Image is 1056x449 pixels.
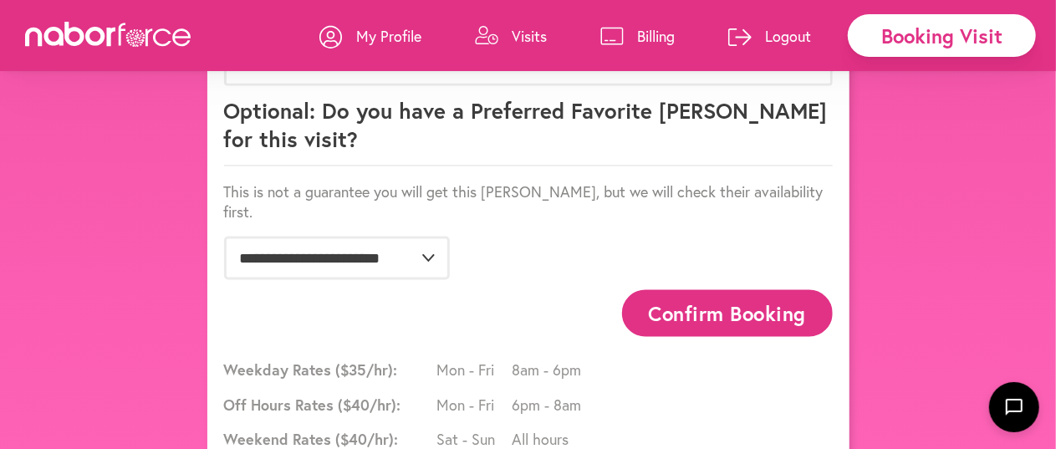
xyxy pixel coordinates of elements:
[512,26,547,46] p: Visits
[848,14,1036,57] div: Booking Visit
[622,290,833,336] button: Confirm Booking
[437,360,513,380] span: Mon - Fri
[224,96,833,166] p: Optional: Do you have a Preferred Favorite [PERSON_NAME] for this visit?
[600,11,675,61] a: Billing
[513,360,588,380] span: 8am - 6pm
[765,26,811,46] p: Logout
[475,11,547,61] a: Visits
[336,360,398,380] span: ($ 35 /hr):
[637,26,675,46] p: Billing
[224,181,833,222] p: This is not a guarantee you will get this [PERSON_NAME], but we will check their availability first.
[513,395,588,415] span: 6pm - 8am
[356,26,421,46] p: My Profile
[224,395,433,415] span: Off Hours Rates
[224,360,433,380] span: Weekday Rates
[339,395,401,415] span: ($ 40 /hr):
[728,11,811,61] a: Logout
[319,11,421,61] a: My Profile
[437,395,513,415] span: Mon - Fri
